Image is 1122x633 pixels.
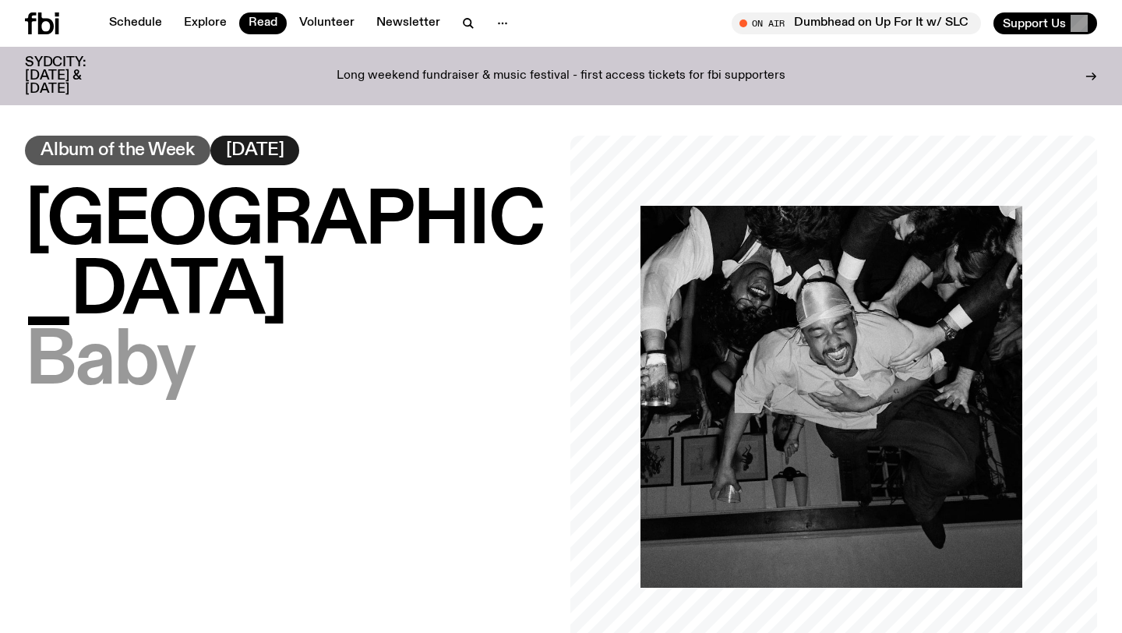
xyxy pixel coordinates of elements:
[175,12,236,34] a: Explore
[25,324,194,401] span: Baby
[337,69,785,83] p: Long weekend fundraiser & music festival - first access tickets for fbi supporters
[25,56,125,96] h3: SYDCITY: [DATE] & [DATE]
[640,206,1022,588] img: A black and white upside down image of Dijon, held up by a group of people. His eyes are closed a...
[993,12,1097,34] button: Support Us
[100,12,171,34] a: Schedule
[290,12,364,34] a: Volunteer
[367,12,450,34] a: Newsletter
[226,142,284,159] span: [DATE]
[1003,16,1066,30] span: Support Us
[732,12,981,34] button: On AirDumbhead on Up For It w/ SLC
[239,12,287,34] a: Read
[25,183,543,331] span: [GEOGRAPHIC_DATA]
[41,142,195,159] span: Album of the Week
